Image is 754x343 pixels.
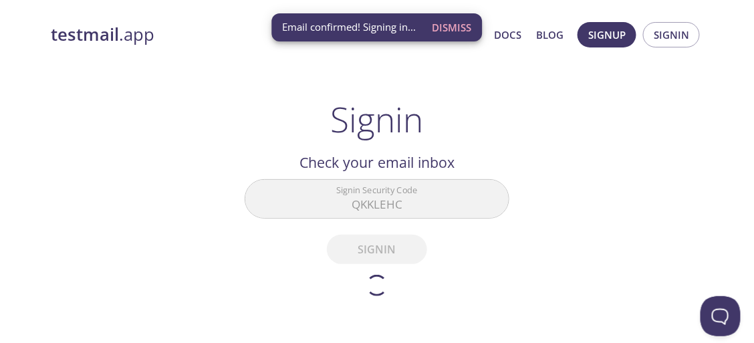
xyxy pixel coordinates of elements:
[494,26,521,43] a: Docs
[588,26,626,43] span: Signup
[654,26,689,43] span: Signin
[51,23,365,46] a: testmail.app
[536,26,563,43] a: Blog
[643,22,700,47] button: Signin
[51,23,119,46] strong: testmail
[578,22,636,47] button: Signup
[283,20,416,34] span: Email confirmed! Signing in...
[427,15,477,40] button: Dismiss
[331,99,424,139] h1: Signin
[432,19,472,36] span: Dismiss
[245,151,509,174] h2: Check your email inbox
[701,296,741,336] iframe: Help Scout Beacon - Open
